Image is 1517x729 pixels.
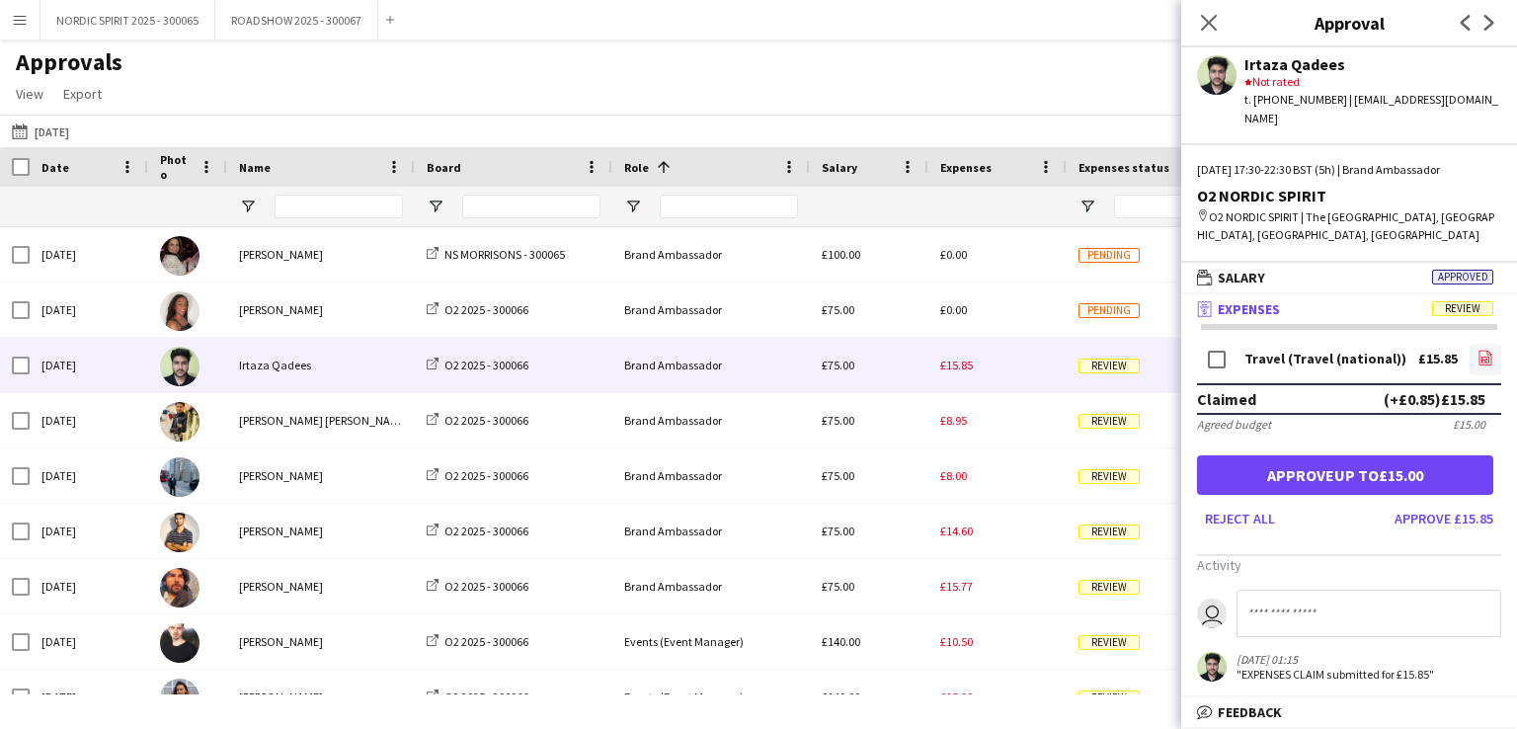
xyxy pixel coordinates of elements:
[30,448,148,503] div: [DATE]
[822,247,860,262] span: £100.00
[427,247,565,262] a: NS MORRISONS - 300065
[215,1,378,40] button: ROADSHOW 2025 - 300067
[160,513,200,552] img: Muhammad Gouhar Habib
[822,634,860,649] span: £140.00
[940,524,973,538] span: £14.60
[940,468,967,483] span: £8.00
[1384,389,1485,409] div: (+£0.85) £15.85
[940,160,992,175] span: Expenses
[612,338,810,392] div: Brand Ambassador
[30,338,148,392] div: [DATE]
[444,358,528,372] span: O2 2025 - 300066
[227,393,415,447] div: [PERSON_NAME] [PERSON_NAME]
[30,283,148,337] div: [DATE]
[227,504,415,558] div: [PERSON_NAME]
[427,358,528,372] a: O2 2025 - 300066
[462,195,600,218] input: Board Filter Input
[30,559,148,613] div: [DATE]
[612,448,810,503] div: Brand Ambassador
[1244,73,1501,91] div: Not rated
[160,679,200,718] img: Yoana Todorova
[1181,10,1517,36] h3: Approval
[822,524,854,538] span: £75.00
[822,358,854,372] span: £75.00
[1078,359,1140,373] span: Review
[1218,703,1282,721] span: Feedback
[1078,580,1140,595] span: Review
[227,227,415,282] div: [PERSON_NAME]
[940,358,973,372] span: £15.85
[822,160,857,175] span: Salary
[160,568,200,607] img: Ijaz Ahmad
[1237,667,1434,682] div: "EXPENSES CLAIM submitted for £15.85"
[427,198,444,215] button: Open Filter Menu
[1197,556,1501,574] h3: Activity
[1197,652,1227,682] app-user-avatar: Irtaza Qadees
[940,302,967,317] span: £0.00
[227,614,415,669] div: [PERSON_NAME]
[444,524,528,538] span: O2 2025 - 300066
[444,247,565,262] span: NS MORRISONS - 300065
[160,152,192,182] span: Photo
[1078,414,1140,429] span: Review
[612,559,810,613] div: Brand Ambassador
[1197,417,1271,432] div: Agreed budget
[612,614,810,669] div: Events (Event Manager)
[55,81,110,107] a: Export
[612,670,810,724] div: Events (Event Manager)
[160,457,200,497] img: Pyarla Akshith
[1078,303,1140,318] span: Pending
[822,689,860,704] span: £140.00
[227,448,415,503] div: [PERSON_NAME]
[30,614,148,669] div: [DATE]
[30,504,148,558] div: [DATE]
[1078,469,1140,484] span: Review
[1181,294,1517,324] mat-expansion-panel-header: ExpensesReview
[1244,352,1406,366] div: Travel (Travel (national))
[16,85,43,103] span: View
[1078,525,1140,539] span: Review
[1181,263,1517,292] mat-expansion-panel-header: SalaryApproved
[612,283,810,337] div: Brand Ambassador
[822,468,854,483] span: £75.00
[1078,198,1096,215] button: Open Filter Menu
[8,81,51,107] a: View
[940,689,973,704] span: £15.00
[1078,690,1140,705] span: Review
[427,579,528,594] a: O2 2025 - 300066
[1197,503,1283,534] button: Reject all
[1387,503,1501,534] button: Approve £15.85
[8,120,73,143] button: [DATE]
[427,160,461,175] span: Board
[239,160,271,175] span: Name
[624,198,642,215] button: Open Filter Menu
[940,413,967,428] span: £8.95
[1197,455,1493,495] button: Approveup to£15.00
[822,579,854,594] span: £75.00
[427,302,528,317] a: O2 2025 - 300066
[612,227,810,282] div: Brand Ambassador
[444,579,528,594] span: O2 2025 - 300066
[227,338,415,392] div: Irtaza Qadees
[227,670,415,724] div: [PERSON_NAME]
[427,468,528,483] a: O2 2025 - 300066
[30,670,148,724] div: [DATE]
[160,291,200,331] img: Manuela Boaventura
[160,623,200,663] img: Alessandro Rizzo
[40,1,215,40] button: NORDIC SPIRIT 2025 - 300065
[41,160,69,175] span: Date
[427,524,528,538] a: O2 2025 - 300066
[444,302,528,317] span: O2 2025 - 300066
[940,579,973,594] span: £15.77
[1244,91,1501,126] div: t. [PHONE_NUMBER] | [EMAIL_ADDRESS][DOMAIN_NAME]
[1078,248,1140,263] span: Pending
[1114,195,1193,218] input: Expenses status Filter Input
[940,634,973,649] span: £10.50
[940,247,967,262] span: £0.00
[612,393,810,447] div: Brand Ambassador
[275,195,403,218] input: Name Filter Input
[427,634,528,649] a: O2 2025 - 300066
[1181,697,1517,727] mat-expansion-panel-header: Feedback
[444,634,528,649] span: O2 2025 - 300066
[1181,324,1517,707] div: ExpensesReview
